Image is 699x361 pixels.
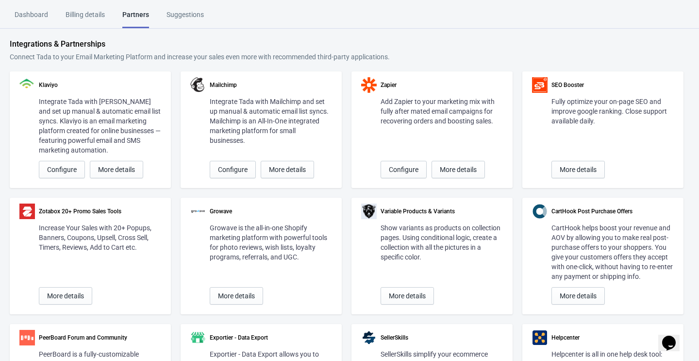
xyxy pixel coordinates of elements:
button: More details [90,161,143,178]
div: Helpcenter [551,334,674,342]
div: Klaviyo [39,81,161,89]
span: Configure [218,166,248,173]
img: partner-sellerskills-logo.png [361,330,377,345]
div: Zotabox 20+ Promo Sales Tools [39,207,161,215]
div: Zapier [381,81,503,89]
button: More details [261,161,314,178]
button: More details [432,161,485,178]
span: More details [47,292,84,300]
div: Partners [122,10,149,28]
img: partner-zotabox-logo.png [19,204,35,219]
div: Integrate Tada with [PERSON_NAME] and set up manual & automatic email list syncs. Klaviyo is an e... [39,97,161,155]
div: Variable Products & Variants [381,207,503,215]
button: Configure [381,161,427,178]
span: More details [440,166,477,173]
div: Add Zapier to your marketing mix with fully after mated email campaigns for recovering orders and... [381,97,503,126]
div: SEO Booster [551,81,674,89]
button: More details [39,287,92,305]
div: PeerBoard Forum and Community [39,334,161,342]
span: More details [269,166,306,173]
span: More details [218,292,255,300]
div: SellerSkills [381,334,503,342]
div: Connect Tada to your Email Marketing Platform and increase your sales even more with recommended ... [10,52,689,62]
span: More details [389,292,426,300]
img: klaviyo.png [19,79,35,88]
div: Growave is the all-in-one Shopify marketing platform with powerful tools for photo reviews, wish ... [210,223,332,262]
img: partner-carthook-logo.png [532,204,548,219]
img: mailchimp.png [190,77,206,92]
iframe: chat widget [658,322,689,351]
div: Exportier - Data Export [210,334,332,342]
div: Fully optimize your on-page SEO and improve google ranking. Close support available daily. [551,97,674,126]
button: Configure [210,161,256,178]
span: Configure [47,166,77,173]
img: partner-growave-logo.png [190,204,206,219]
img: partner-peerboard-logo.png [19,330,35,345]
img: partner-helpcenter-logo.png [532,330,548,345]
div: Suggestions [166,10,204,27]
button: More details [551,161,605,178]
div: CartHook helps boost your revenue and AOV by allowing you to make real post-purchase offers to yo... [551,223,674,281]
div: Show variants as products on collection pages. Using conditional logic, create a collection with ... [381,223,503,262]
img: partner-exportier-logo.png [190,330,206,345]
span: Configure [389,166,418,173]
img: partner-variants-logo.png [361,204,377,219]
span: More details [98,166,135,173]
div: Integrations & Partnerships [10,38,689,50]
div: Increase Your Sales with 20+ Popups, Banners, Coupons, Upsell, Cross Sell, Timers, Reviews, Add t... [39,223,161,252]
div: CartHook Post Purchase Offers [551,207,674,215]
button: Configure [39,161,85,178]
span: More details [560,292,597,300]
div: Dashboard [15,10,48,27]
div: Integrate Tada with Mailchimp and set up manual & automatic email list syncs. Mailchimp is an All... [210,97,332,145]
img: partner-seobooster-logo.png [532,77,548,93]
button: More details [381,287,434,305]
button: More details [551,287,605,305]
div: Billing details [66,10,105,27]
button: More details [210,287,263,305]
span: More details [560,166,597,173]
div: Growave [210,207,332,215]
div: Mailchimp [210,81,332,89]
img: zapier.svg [361,77,377,93]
